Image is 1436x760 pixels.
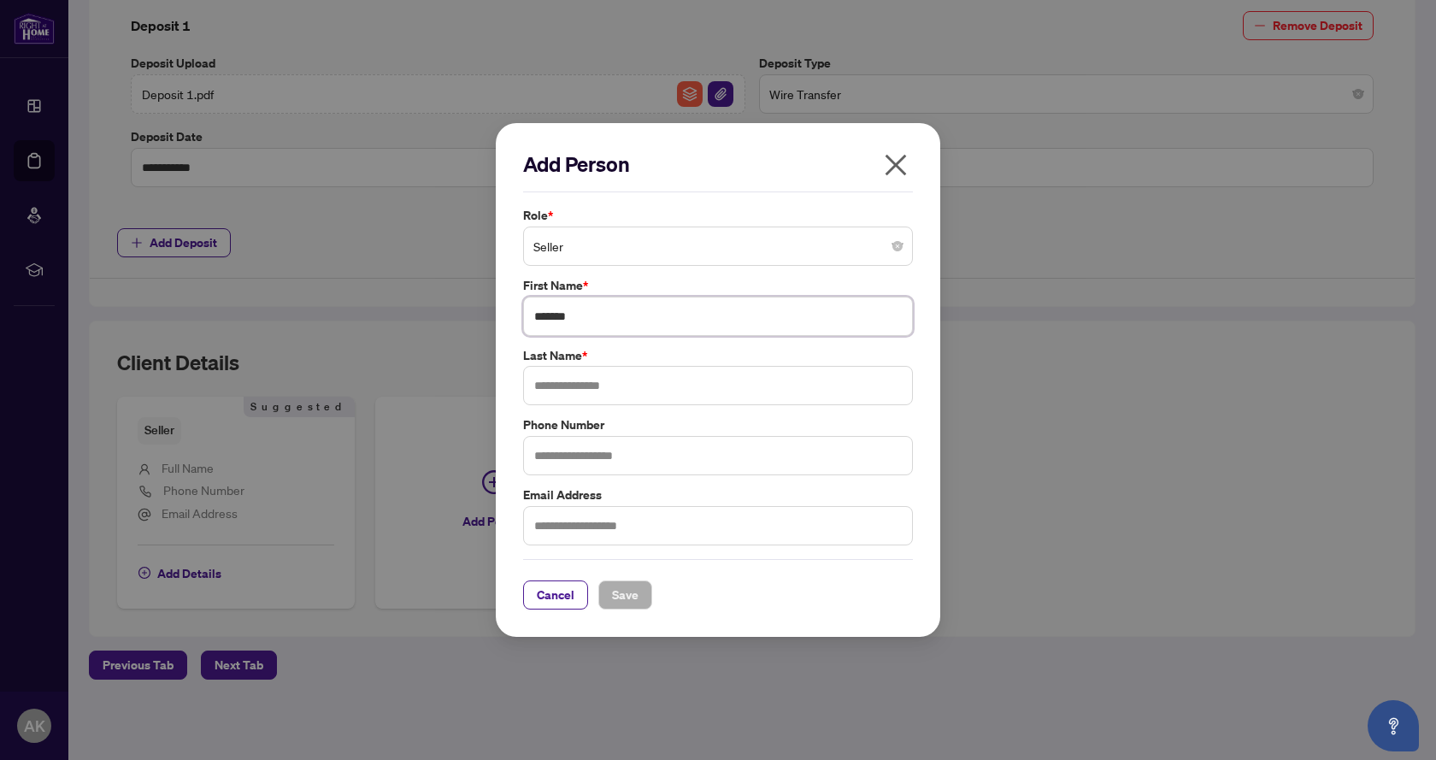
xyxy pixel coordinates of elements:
[523,486,913,504] label: Email Address
[1368,700,1419,751] button: Open asap
[523,580,588,610] button: Cancel
[523,346,913,365] label: Last Name
[537,581,574,609] span: Cancel
[523,415,913,434] label: Phone Number
[523,206,913,225] label: Role
[533,230,903,262] span: Seller
[523,276,913,295] label: First Name
[892,241,903,251] span: close-circle
[523,150,913,178] h2: Add Person
[882,151,909,179] span: close
[598,580,652,610] button: Save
